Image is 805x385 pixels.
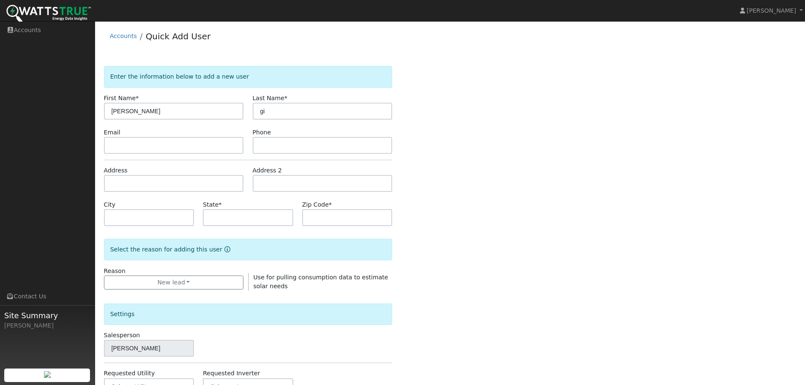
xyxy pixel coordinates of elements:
span: Site Summary [4,310,90,321]
a: Accounts [110,33,137,39]
span: [PERSON_NAME] [747,7,796,14]
label: Address 2 [253,166,282,175]
div: Select the reason for adding this user [104,239,393,260]
label: Last Name [253,94,287,103]
label: Requested Utility [104,369,155,378]
a: Quick Add User [146,31,211,41]
div: [PERSON_NAME] [4,321,90,330]
div: Enter the information below to add a new user [104,66,393,87]
label: Requested Inverter [203,369,260,378]
label: Phone [253,128,271,137]
label: Email [104,128,120,137]
span: Required [284,95,287,101]
span: Required [136,95,139,101]
label: Reason [104,267,126,276]
label: First Name [104,94,139,103]
img: retrieve [44,371,51,378]
div: Settings [104,303,393,325]
label: City [104,200,116,209]
span: Required [218,201,221,208]
a: Reason for new user [222,246,230,253]
button: New lead [104,276,244,290]
label: Address [104,166,128,175]
input: Select a User [104,340,194,357]
img: WattsTrue [6,5,91,24]
label: Zip Code [302,200,332,209]
span: Use for pulling consumption data to estimate solar needs [254,274,388,289]
label: State [203,200,221,209]
span: Required [329,201,332,208]
label: Salesperson [104,331,140,340]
